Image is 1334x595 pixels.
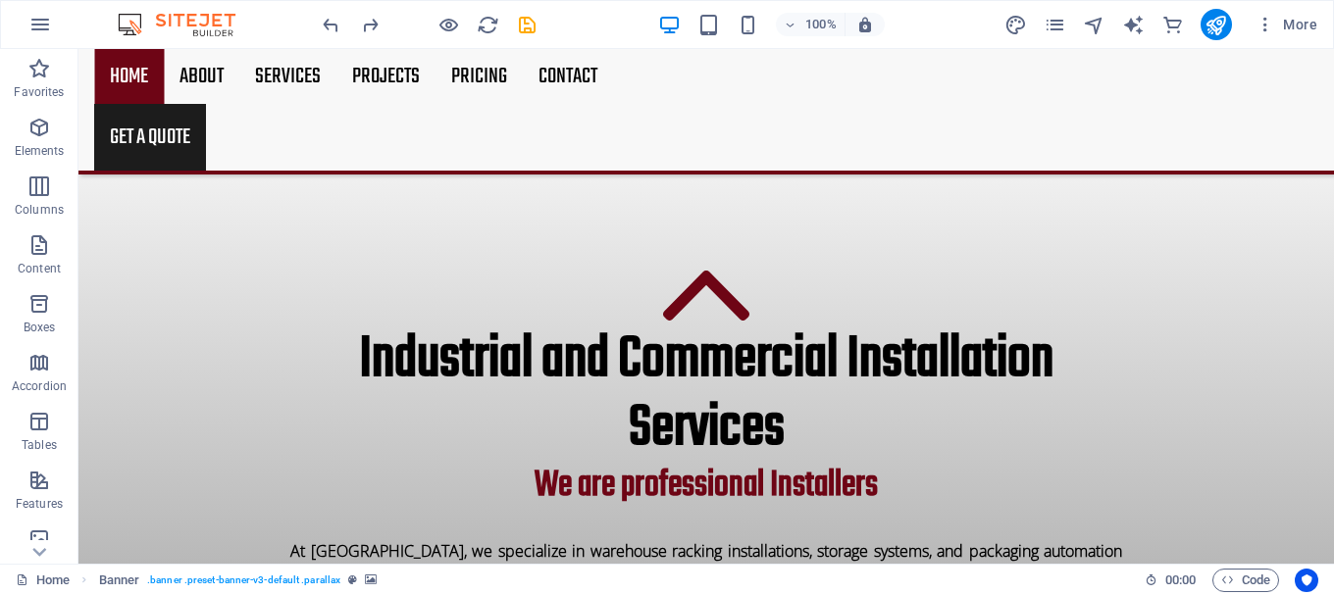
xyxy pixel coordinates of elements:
[516,14,539,36] i: Save (Ctrl+S)
[320,14,342,36] i: Undo: arrow_no_label (plain -> boxed) (Ctrl+Z)
[1083,13,1106,36] button: navigator
[1201,9,1232,40] button: publish
[1161,13,1185,36] button: commerce
[16,496,63,512] p: Features
[1161,14,1184,36] i: Commerce
[1004,14,1027,36] i: Design (Ctrl+Alt+Y)
[24,320,56,335] p: Boxes
[776,13,846,36] button: 100%
[477,14,499,36] i: Reload page
[1212,569,1279,592] button: Code
[14,84,64,100] p: Favorites
[113,13,260,36] img: Editor Logo
[1221,569,1270,592] span: Code
[18,261,61,276] p: Content
[1044,14,1066,36] i: Pages (Ctrl+Alt+S)
[1205,14,1227,36] i: Publish
[16,569,70,592] a: Click to cancel selection. Double-click to open Pages
[1122,13,1146,36] button: text_generator
[15,202,64,218] p: Columns
[1044,13,1067,36] button: pages
[515,13,539,36] button: save
[805,13,837,36] h6: 100%
[476,13,499,36] button: reload
[1256,15,1317,34] span: More
[99,569,378,592] nav: breadcrumb
[365,574,377,585] i: This element contains a background
[1145,569,1197,592] h6: Session time
[147,569,340,592] span: . banner .preset-banner-v3-default .parallax
[99,569,140,592] span: Click to select. Double-click to edit
[12,378,67,394] p: Accordion
[1083,14,1105,36] i: Navigator
[1179,572,1182,587] span: :
[1248,9,1325,40] button: More
[15,143,65,159] p: Elements
[856,16,874,33] i: On resize automatically adjust zoom level to fit chosen device.
[1165,569,1196,592] span: 00 00
[22,437,57,453] p: Tables
[348,574,357,585] i: This element is a customizable preset
[319,13,342,36] button: undo
[1122,14,1145,36] i: AI Writer
[1295,569,1318,592] button: Usercentrics
[1004,13,1028,36] button: design
[358,13,382,36] button: redo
